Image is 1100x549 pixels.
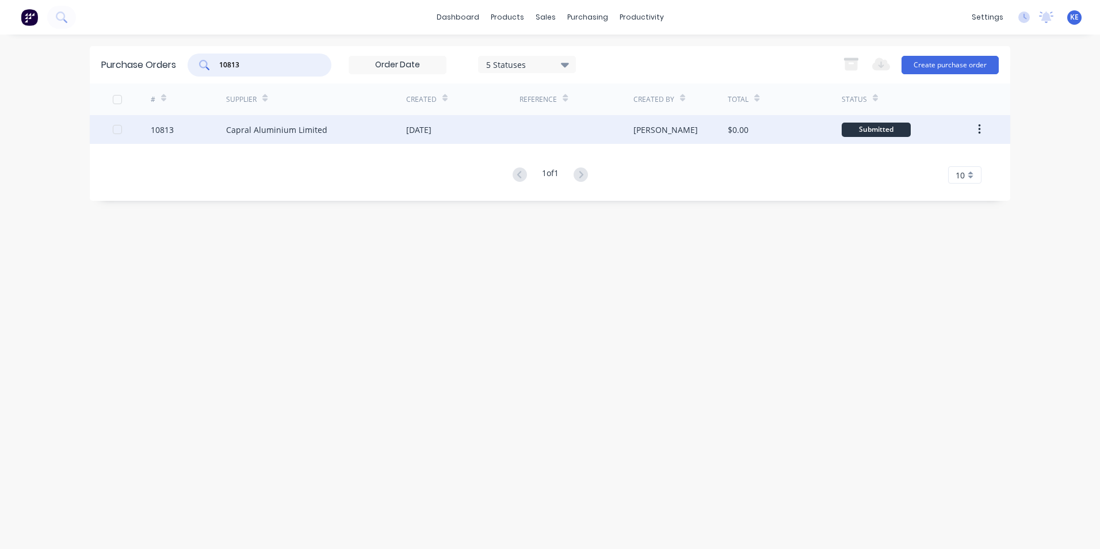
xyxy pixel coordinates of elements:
[842,94,867,105] div: Status
[520,94,557,105] div: Reference
[530,9,562,26] div: sales
[1070,12,1079,22] span: KE
[151,94,155,105] div: #
[21,9,38,26] img: Factory
[226,124,327,136] div: Capral Aluminium Limited
[956,169,965,181] span: 10
[633,124,698,136] div: [PERSON_NAME]
[614,9,670,26] div: productivity
[406,124,431,136] div: [DATE]
[406,94,437,105] div: Created
[349,56,446,74] input: Order Date
[562,9,614,26] div: purchasing
[431,9,485,26] a: dashboard
[542,167,559,184] div: 1 of 1
[101,58,176,72] div: Purchase Orders
[633,94,674,105] div: Created By
[226,94,257,105] div: Supplier
[966,9,1009,26] div: settings
[902,56,999,74] button: Create purchase order
[728,94,748,105] div: Total
[728,124,748,136] div: $0.00
[485,9,530,26] div: products
[218,59,314,71] input: Search purchase orders...
[151,124,174,136] div: 10813
[486,58,568,70] div: 5 Statuses
[842,123,911,137] div: Submitted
